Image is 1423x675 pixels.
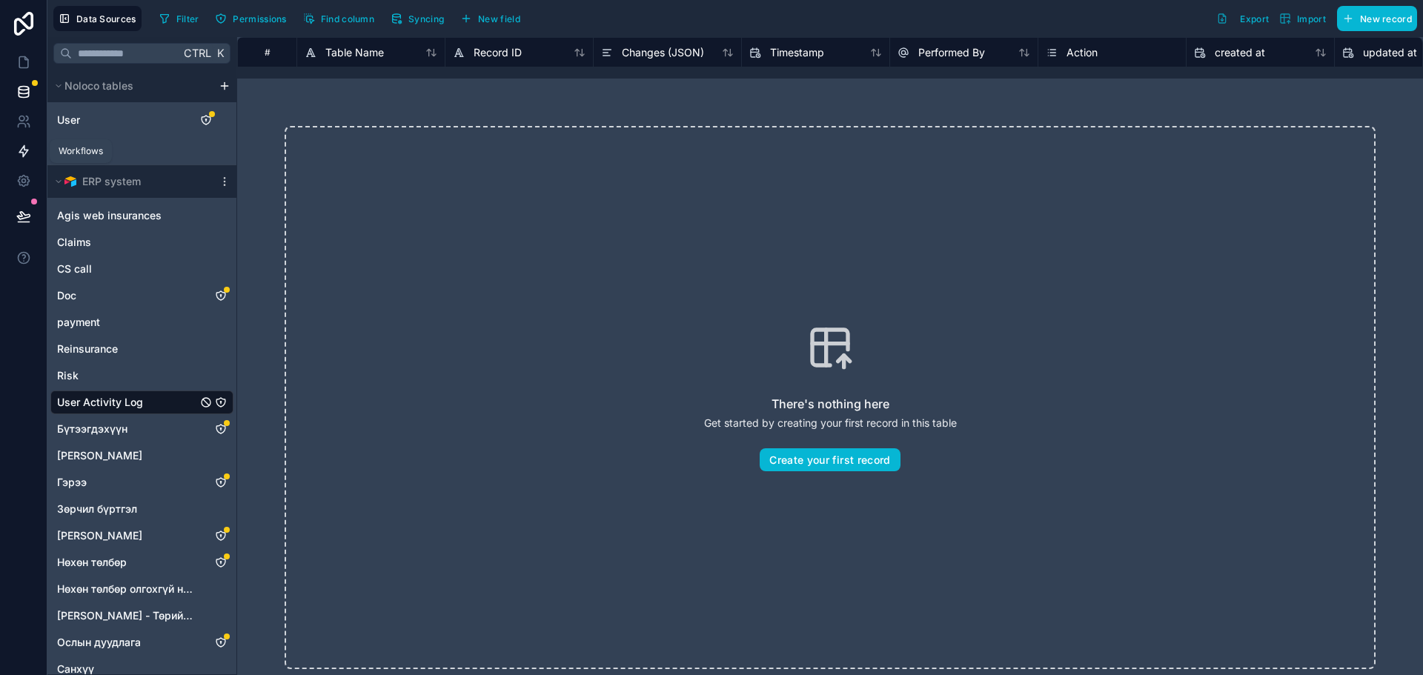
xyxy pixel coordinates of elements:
span: Permissions [233,13,286,24]
button: Filter [153,7,205,30]
button: Data Sources [53,6,142,31]
h2: There's nothing here [772,395,889,413]
span: Find column [321,13,374,24]
span: Table Name [325,45,384,60]
span: Export [1240,13,1269,24]
span: Import [1297,13,1326,24]
a: Permissions [210,7,297,30]
button: Create your first record [760,448,900,472]
span: Action [1067,45,1098,60]
span: Record ID [474,45,522,60]
button: Find column [298,7,379,30]
a: New record [1331,6,1417,31]
span: Ctrl [182,44,213,62]
span: Syncing [408,13,444,24]
span: Changes (JSON) [622,45,704,60]
span: updated at [1363,45,1417,60]
button: New field [455,7,525,30]
button: Permissions [210,7,291,30]
span: created at [1215,45,1265,60]
p: Get started by creating your first record in this table [704,416,957,430]
span: New field [478,13,520,24]
span: K [215,48,225,59]
div: Workflows [59,145,103,157]
button: Syncing [385,7,449,30]
span: New record [1360,13,1412,24]
a: Syncing [385,7,455,30]
span: Data Sources [76,13,136,24]
button: Import [1274,6,1331,31]
span: Performed By [918,45,985,60]
button: New record [1337,6,1417,31]
span: Filter [176,13,199,24]
span: Timestamp [770,45,824,60]
button: Export [1211,6,1274,31]
div: # [249,47,285,58]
